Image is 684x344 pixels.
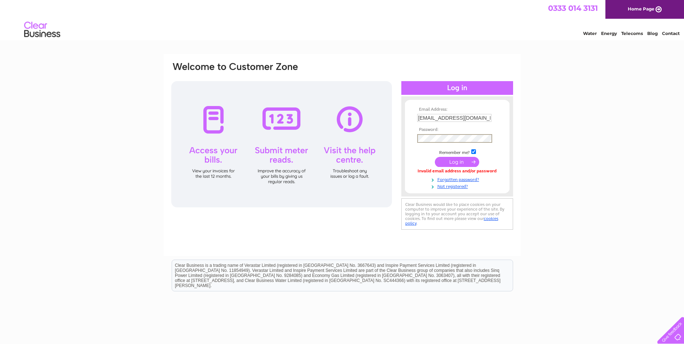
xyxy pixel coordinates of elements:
a: Blog [647,31,658,36]
a: Water [583,31,597,36]
div: Clear Business would like to place cookies on your computer to improve your experience of the sit... [401,198,513,230]
input: Submit [435,157,479,167]
a: Contact [662,31,680,36]
div: Clear Business is a trading name of Verastar Limited (registered in [GEOGRAPHIC_DATA] No. 3667643... [172,4,513,35]
a: Forgotten password? [417,176,499,182]
a: cookies policy [405,216,498,226]
th: Password: [415,127,499,132]
th: Email Address: [415,107,499,112]
a: 0333 014 3131 [548,4,598,13]
a: Not registered? [417,182,499,189]
td: Remember me? [415,148,499,155]
a: Telecoms [621,31,643,36]
a: Energy [601,31,617,36]
div: Invalid email address and/or password [417,169,497,174]
img: logo.png [24,19,61,41]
